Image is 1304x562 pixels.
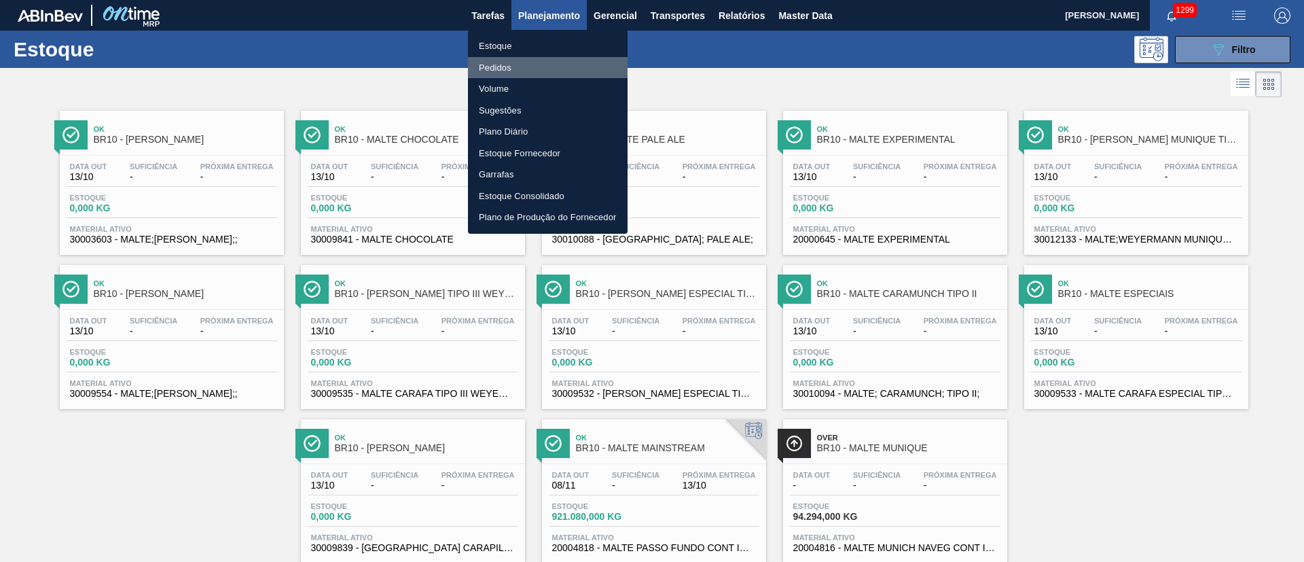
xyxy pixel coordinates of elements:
[468,143,628,164] a: Estoque Fornecedor
[468,164,628,186] a: Garrafas
[468,100,628,122] a: Sugestões
[468,207,628,228] a: Plano de Produção do Fornecedor
[468,121,628,143] a: Plano Diário
[468,78,628,100] a: Volume
[468,57,628,79] a: Pedidos
[468,186,628,207] a: Estoque Consolidado
[468,35,628,57] a: Estoque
